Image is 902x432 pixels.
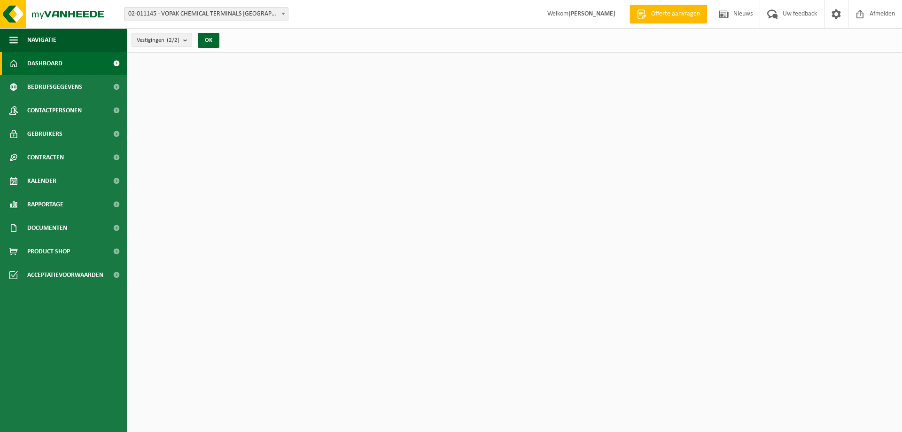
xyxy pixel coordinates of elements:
[124,8,288,21] span: 02-011145 - VOPAK CHEMICAL TERMINALS BELGIUM ACS - ANTWERPEN
[27,52,62,75] span: Dashboard
[27,75,82,99] span: Bedrijfsgegevens
[27,28,56,52] span: Navigatie
[649,9,702,19] span: Offerte aanvragen
[27,263,103,287] span: Acceptatievoorwaarden
[137,33,179,47] span: Vestigingen
[132,33,192,47] button: Vestigingen(2/2)
[27,193,63,216] span: Rapportage
[198,33,219,48] button: OK
[27,99,82,122] span: Contactpersonen
[27,122,62,146] span: Gebruikers
[568,10,615,17] strong: [PERSON_NAME]
[167,37,179,43] count: (2/2)
[27,146,64,169] span: Contracten
[124,7,288,21] span: 02-011145 - VOPAK CHEMICAL TERMINALS BELGIUM ACS - ANTWERPEN
[27,216,67,240] span: Documenten
[27,169,56,193] span: Kalender
[27,240,70,263] span: Product Shop
[630,5,707,24] a: Offerte aanvragen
